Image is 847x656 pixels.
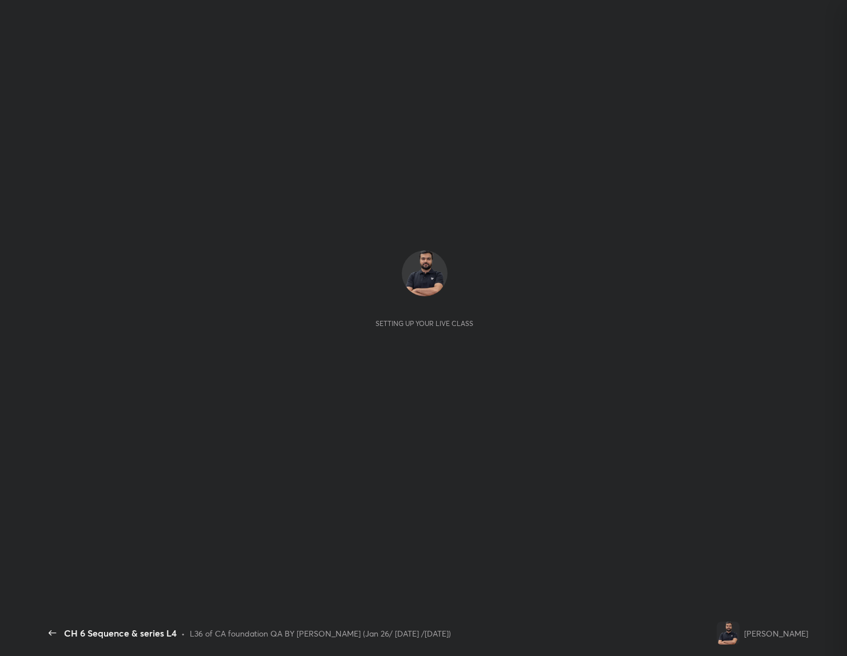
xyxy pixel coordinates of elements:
div: CH 6 Sequence & series L4 [64,626,177,640]
div: L36 of CA foundation QA BY [PERSON_NAME] (Jan 26/ [DATE] /[DATE]) [190,627,451,639]
div: [PERSON_NAME] [744,627,808,639]
div: Setting up your live class [375,319,473,328]
div: • [181,627,185,639]
img: 0020fdcc045b4a44a6896f6ec361806c.png [717,622,740,645]
img: 0020fdcc045b4a44a6896f6ec361806c.png [402,251,448,296]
